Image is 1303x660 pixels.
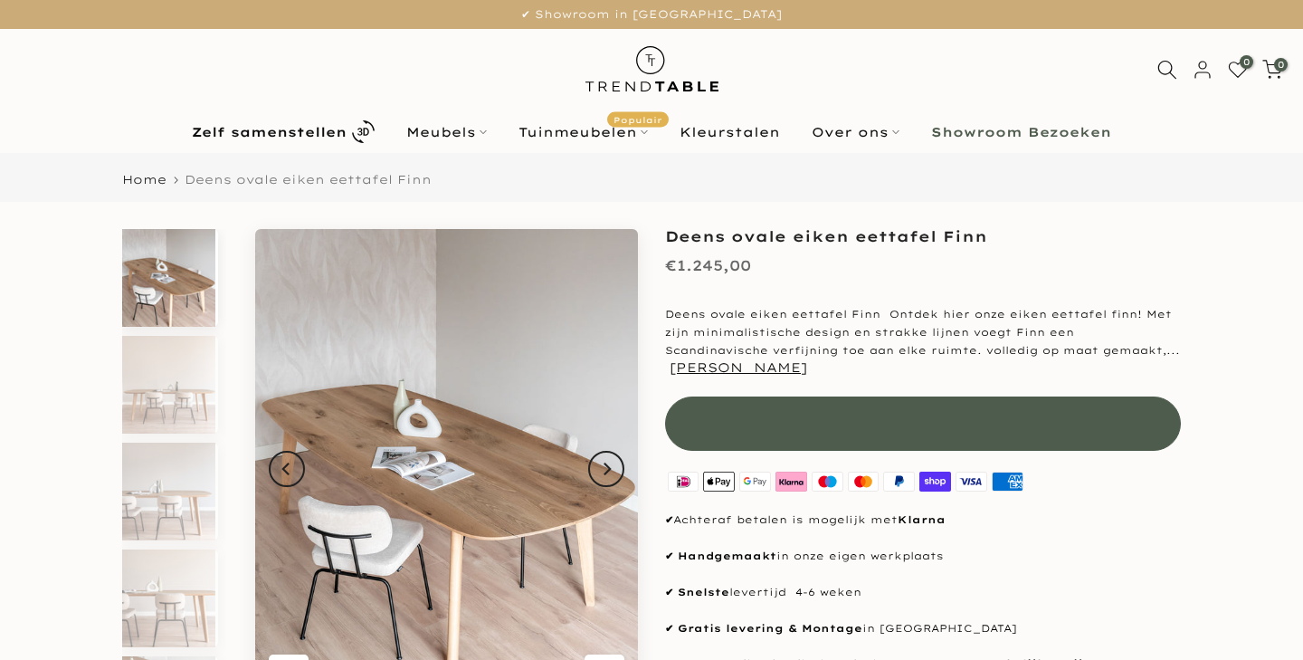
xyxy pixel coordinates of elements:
a: 0 [1262,60,1282,80]
b: Zelf samenstellen [192,126,347,139]
strong: Handgemaakt [678,550,776,562]
p: Deens ovale eiken eettafel Finn Ontdek hier onze eiken eettafel finn! Met zijn minimalistische de... [665,306,1181,378]
b: Showroom Bezoeken [931,126,1111,139]
p: in [GEOGRAPHIC_DATA] [665,620,1181,638]
strong: ✔ [665,622,673,635]
img: eettafel deens ovaal eikenhout Finn voorkant [122,336,215,434]
strong: ✔ [665,513,673,526]
strong: Klarna [898,513,946,526]
button: Next [588,451,624,487]
a: Zelf samenstellen [176,116,391,148]
a: Meubels [391,121,503,143]
strong: Snelste [678,586,729,598]
p: in onze eigen werkplaats [665,548,1181,566]
span: 0 [1240,55,1253,69]
a: Home [122,174,166,186]
img: shopify pay [918,469,954,493]
span: Populair [607,111,669,127]
strong: Gratis levering & Montage [678,622,862,635]
a: TuinmeubelenPopulair [503,121,664,143]
span: Deens ovale eiken eettafel Finn [185,172,432,187]
img: klarna [773,469,809,493]
a: Kleurstalen [664,121,796,143]
strong: ✔ [665,586,673,598]
img: google pay [737,469,774,493]
img: maestro [809,469,845,493]
button: Previous [269,451,305,487]
div: €1.245,00 [665,253,751,279]
img: ideal [665,469,701,493]
a: Over ons [796,121,916,143]
h1: Deens ovale eiken eettafel Finn [665,229,1181,244]
img: paypal [881,469,918,493]
img: visa [954,469,990,493]
a: Showroom Bezoeken [916,121,1127,143]
button: [PERSON_NAME] [670,359,807,376]
img: apple pay [701,469,737,493]
strong: ✔ [665,550,673,562]
span: 0 [1274,58,1288,72]
img: eettafel deens ovaal eikenhout Finn [122,229,215,327]
p: ✔ Showroom in [GEOGRAPHIC_DATA] [23,5,1280,24]
img: eettafel deens ovaal eikenhout Finn detail 1 [122,550,215,647]
img: trend-table [573,29,731,110]
a: 0 [1228,60,1248,80]
p: levertijd 4-6 weken [665,584,1181,602]
p: Achteraf betalen is mogelijk met [665,512,1181,530]
img: american express [989,469,1025,493]
img: eettafel deens ovaal eikenhout Finn zijkant [122,443,215,540]
img: master [845,469,881,493]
